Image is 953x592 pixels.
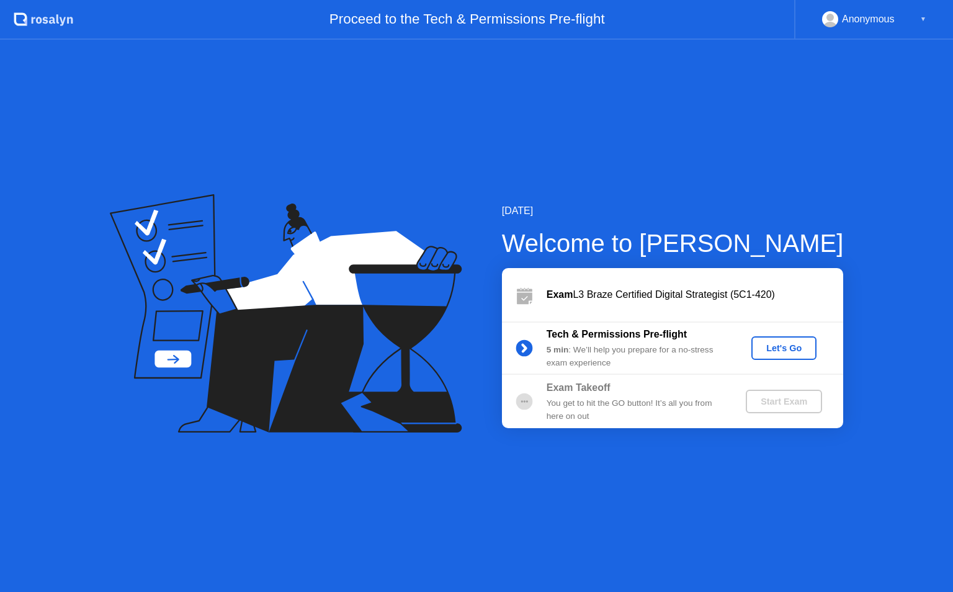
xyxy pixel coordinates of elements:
div: Let's Go [756,343,812,353]
div: : We’ll help you prepare for a no-stress exam experience [547,344,725,369]
b: Exam Takeoff [547,382,611,393]
div: Anonymous [842,11,895,27]
button: Start Exam [746,390,822,413]
button: Let's Go [751,336,817,360]
b: Tech & Permissions Pre-flight [547,329,687,339]
div: Welcome to [PERSON_NAME] [502,225,844,262]
div: You get to hit the GO button! It’s all you from here on out [547,397,725,423]
div: L3 Braze Certified Digital Strategist (5C1-420) [547,287,843,302]
div: [DATE] [502,204,844,218]
b: Exam [547,289,573,300]
div: ▼ [920,11,926,27]
b: 5 min [547,345,569,354]
div: Start Exam [751,397,817,406]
